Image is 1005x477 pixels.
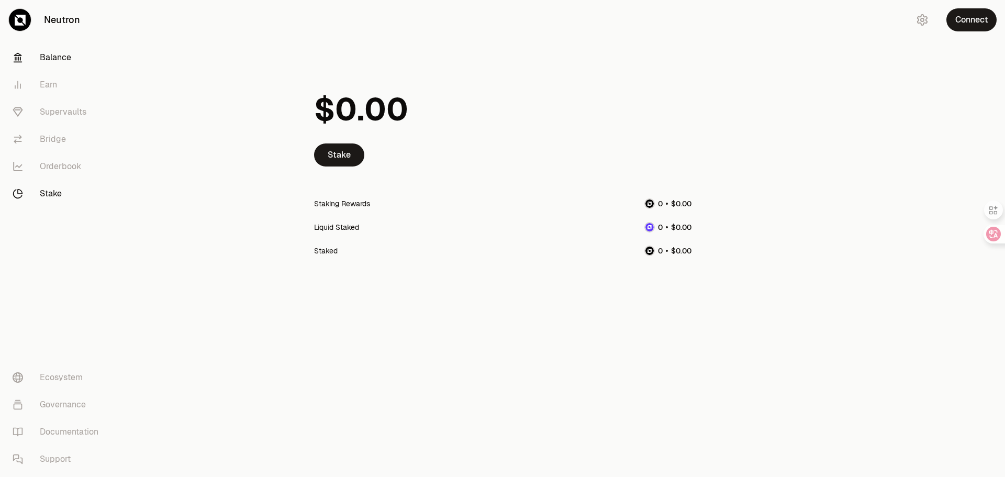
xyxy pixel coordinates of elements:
div: Staked [314,246,338,256]
a: Support [4,446,113,473]
a: Stake [314,143,364,167]
img: NTRN Logo [645,199,654,208]
div: Staking Rewards [314,198,370,209]
img: NTRN Logo [645,247,654,255]
a: Documentation [4,418,113,446]
a: Ecosystem [4,364,113,391]
a: Governance [4,391,113,418]
a: Earn [4,71,113,98]
div: Liquid Staked [314,222,359,232]
a: Bridge [4,126,113,153]
a: Balance [4,44,113,71]
button: Connect [946,8,997,31]
img: dNTRN Logo [645,223,654,231]
a: Supervaults [4,98,113,126]
a: Stake [4,180,113,207]
a: Orderbook [4,153,113,180]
